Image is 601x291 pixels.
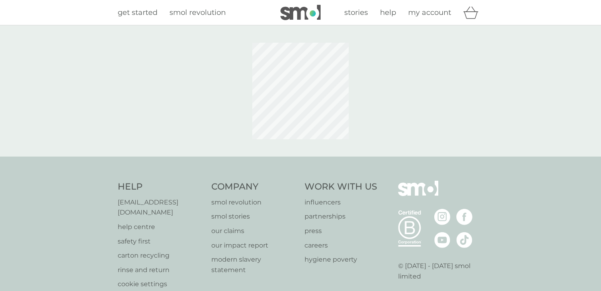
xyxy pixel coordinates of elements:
[398,181,438,208] img: smol
[434,232,450,248] img: visit the smol Youtube page
[305,240,377,251] a: careers
[211,197,297,208] a: smol revolution
[118,8,157,17] span: get started
[456,232,472,248] img: visit the smol Tiktok page
[344,7,368,19] a: stories
[305,181,377,193] h4: Work With Us
[211,254,297,275] a: modern slavery statement
[305,197,377,208] a: influencers
[211,211,297,222] a: smol stories
[380,8,396,17] span: help
[305,226,377,236] a: press
[344,8,368,17] span: stories
[434,209,450,225] img: visit the smol Instagram page
[170,8,226,17] span: smol revolution
[305,254,377,265] a: hygiene poverty
[456,209,472,225] img: visit the smol Facebook page
[463,4,483,21] div: basket
[118,7,157,19] a: get started
[380,7,396,19] a: help
[211,240,297,251] a: our impact report
[305,211,377,222] a: partnerships
[118,197,203,218] a: [EMAIL_ADDRESS][DOMAIN_NAME]
[118,236,203,247] a: safety first
[280,5,321,20] img: smol
[408,7,451,19] a: my account
[408,8,451,17] span: my account
[118,250,203,261] a: carton recycling
[118,222,203,232] a: help centre
[170,7,226,19] a: smol revolution
[118,265,203,275] a: rinse and return
[211,181,297,193] h4: Company
[118,279,203,289] a: cookie settings
[118,181,203,193] h4: Help
[398,261,484,281] p: © [DATE] - [DATE] smol limited
[211,226,297,236] a: our claims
